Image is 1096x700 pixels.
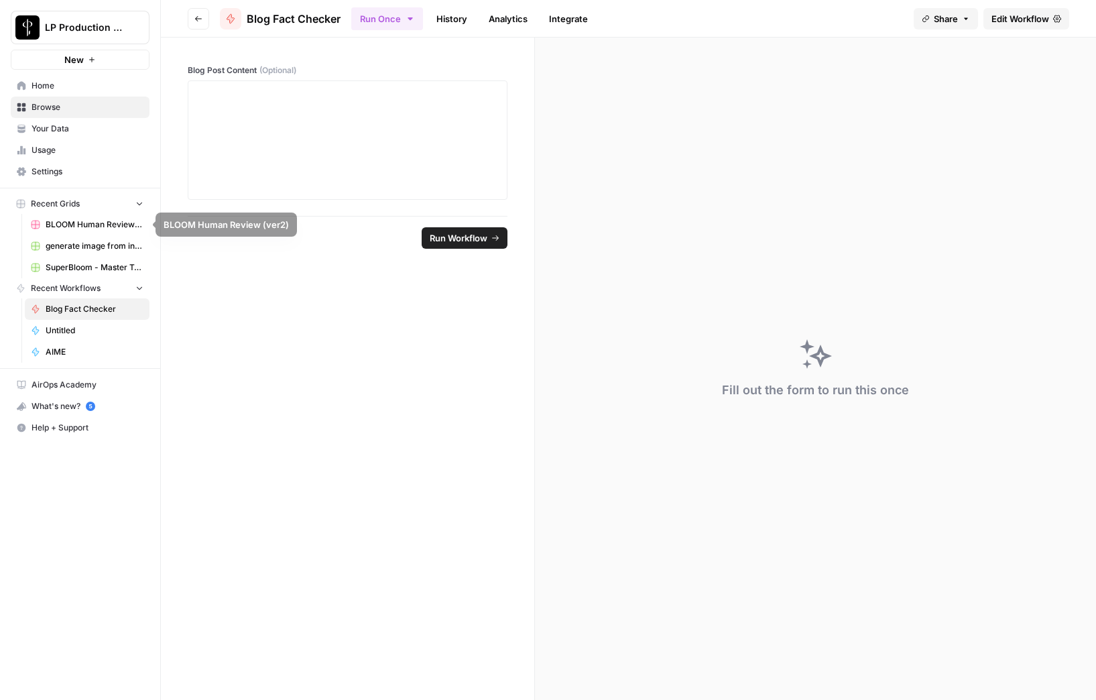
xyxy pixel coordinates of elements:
[45,21,126,34] span: LP Production Workloads
[25,341,149,363] a: AIME
[46,240,143,252] span: generate image from input image (copyright tests) duplicate Grid
[64,53,84,66] span: New
[481,8,536,30] a: Analytics
[32,101,143,113] span: Browse
[428,8,475,30] a: History
[11,97,149,118] a: Browse
[25,320,149,341] a: Untitled
[914,8,978,30] button: Share
[11,374,149,396] a: AirOps Academy
[11,417,149,439] button: Help + Support
[983,8,1069,30] a: Edit Workflow
[11,278,149,298] button: Recent Workflows
[31,282,101,294] span: Recent Workflows
[722,381,909,400] div: Fill out the form to run this once
[11,139,149,161] a: Usage
[32,422,143,434] span: Help + Support
[422,227,507,249] button: Run Workflow
[32,123,143,135] span: Your Data
[46,219,143,231] span: BLOOM Human Review (ver2)
[11,396,149,416] div: What's new?
[430,231,487,245] span: Run Workflow
[32,166,143,178] span: Settings
[11,11,149,44] button: Workspace: LP Production Workloads
[991,12,1049,25] span: Edit Workflow
[11,50,149,70] button: New
[11,161,149,182] a: Settings
[25,214,149,235] a: BLOOM Human Review (ver2)
[934,12,958,25] span: Share
[15,15,40,40] img: LP Production Workloads Logo
[31,198,80,210] span: Recent Grids
[32,379,143,391] span: AirOps Academy
[11,118,149,139] a: Your Data
[541,8,596,30] a: Integrate
[11,194,149,214] button: Recent Grids
[46,303,143,315] span: Blog Fact Checker
[11,396,149,417] button: What's new? 5
[25,257,149,278] a: SuperBloom - Master Topic List
[220,8,341,30] a: Blog Fact Checker
[247,11,341,27] span: Blog Fact Checker
[46,325,143,337] span: Untitled
[259,64,296,76] span: (Optional)
[32,144,143,156] span: Usage
[46,261,143,274] span: SuperBloom - Master Topic List
[11,75,149,97] a: Home
[46,346,143,358] span: AIME
[188,64,507,76] label: Blog Post Content
[25,235,149,257] a: generate image from input image (copyright tests) duplicate Grid
[25,298,149,320] a: Blog Fact Checker
[32,80,143,92] span: Home
[86,402,95,411] a: 5
[88,403,92,410] text: 5
[351,7,423,30] button: Run Once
